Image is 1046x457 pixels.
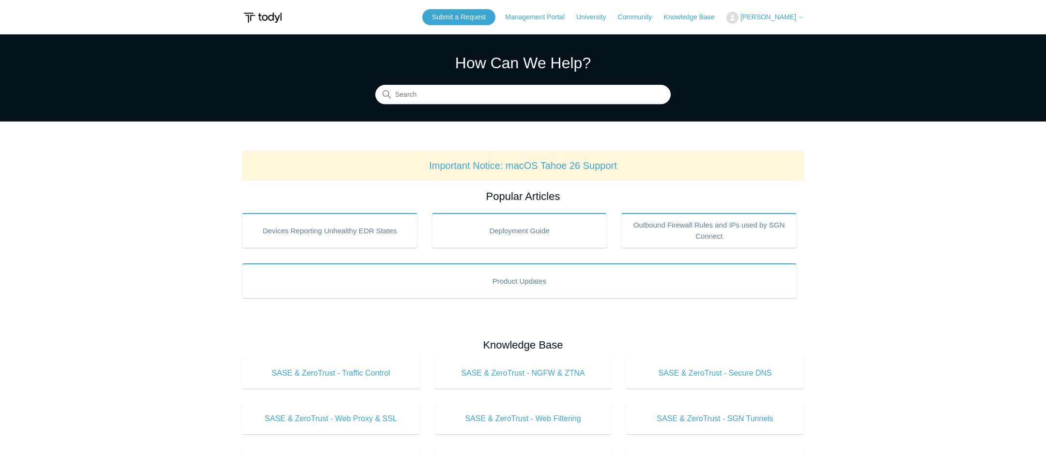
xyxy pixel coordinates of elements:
h2: Popular Articles [242,188,804,204]
a: SASE & ZeroTrust - Secure DNS [626,358,804,389]
a: University [576,12,615,22]
span: [PERSON_NAME] [740,13,796,21]
a: SASE & ZeroTrust - SGN Tunnels [626,403,804,434]
a: SASE & ZeroTrust - NGFW & ZTNA [434,358,612,389]
h1: How Can We Help? [375,51,671,75]
a: Deployment Guide [432,213,607,248]
a: Important Notice: macOS Tahoe 26 Support [429,160,617,171]
a: Knowledge Base [664,12,724,22]
h2: Knowledge Base [242,337,804,353]
img: Todyl Support Center Help Center home page [242,9,283,27]
span: SASE & ZeroTrust - SGN Tunnels [641,413,789,425]
a: Outbound Firewall Rules and IPs used by SGN Connect [621,213,797,248]
a: Product Updates [242,263,797,298]
a: Community [618,12,662,22]
a: Devices Reporting Unhealthy EDR States [242,213,417,248]
a: SASE & ZeroTrust - Traffic Control [242,358,420,389]
a: SASE & ZeroTrust - Web Proxy & SSL [242,403,420,434]
input: Search [375,85,671,105]
span: SASE & ZeroTrust - NGFW & ZTNA [449,367,598,379]
a: Management Portal [506,12,574,22]
a: Submit a Request [422,9,495,25]
button: [PERSON_NAME] [726,12,804,24]
a: SASE & ZeroTrust - Web Filtering [434,403,612,434]
span: SASE & ZeroTrust - Web Filtering [449,413,598,425]
span: SASE & ZeroTrust - Traffic Control [257,367,405,379]
span: SASE & ZeroTrust - Web Proxy & SSL [257,413,405,425]
span: SASE & ZeroTrust - Secure DNS [641,367,789,379]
